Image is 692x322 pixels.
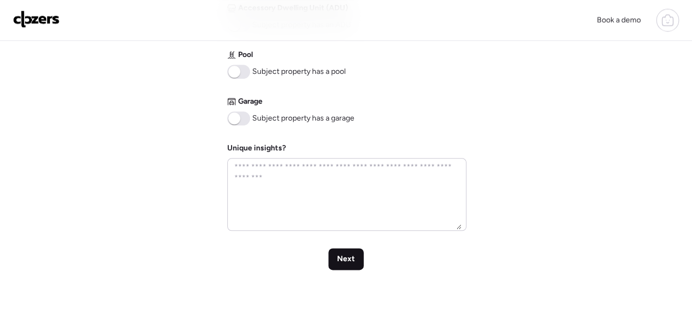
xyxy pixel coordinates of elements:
[238,49,253,60] span: Pool
[337,254,355,264] span: Next
[597,15,641,24] span: Book a demo
[227,143,286,153] label: Unique insights?
[252,66,346,77] span: Subject property has a pool
[252,113,354,124] span: Subject property has a garage
[238,96,263,107] span: Garage
[13,10,60,28] img: Logo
